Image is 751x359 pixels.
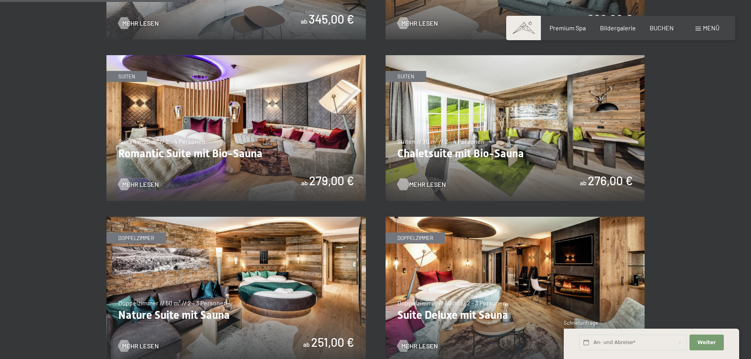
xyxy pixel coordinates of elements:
a: Mehr Lesen [118,342,159,350]
span: Mehr Lesen [122,342,159,350]
a: Bildergalerie [600,24,636,32]
a: BUCHEN [650,24,674,32]
img: Romantic Suite mit Bio-Sauna [106,55,366,201]
a: Premium Spa [550,24,586,32]
span: Menü [703,24,719,32]
a: Suite Deluxe mit Sauna [386,217,645,222]
img: Chaletsuite mit Bio-Sauna [386,55,645,201]
span: Mehr Lesen [401,342,438,350]
span: Schnellanfrage [564,320,598,326]
span: Mehr Lesen [122,19,159,28]
a: Mehr Lesen [397,342,438,350]
a: Mehr Lesen [118,19,159,28]
a: Mehr Lesen [397,19,438,28]
a: Chaletsuite mit Bio-Sauna [386,56,645,60]
span: Mehr Lesen [409,180,446,189]
a: Romantic Suite mit Bio-Sauna [106,56,366,60]
span: Mehr Lesen [122,180,159,189]
a: Nature Suite mit Sauna [106,217,366,222]
a: Mehr Lesen [118,180,159,189]
button: Weiter [690,335,723,351]
span: Weiter [697,339,716,346]
span: Mehr Lesen [401,19,438,28]
a: Mehr Lesen [397,180,438,189]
